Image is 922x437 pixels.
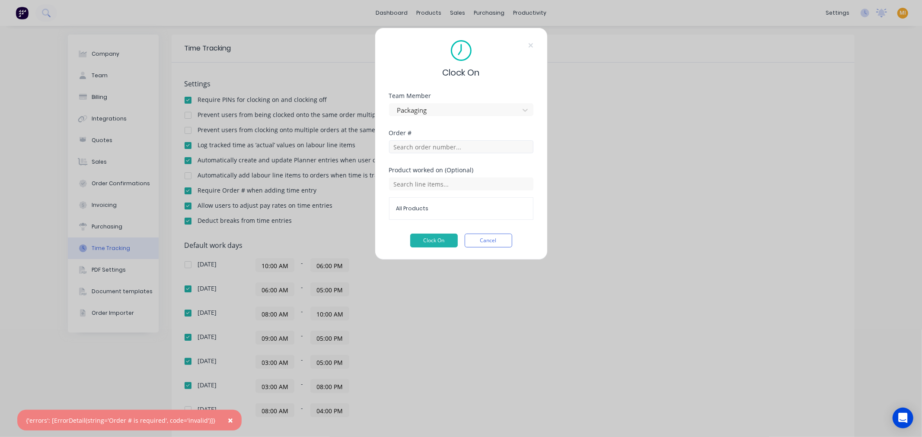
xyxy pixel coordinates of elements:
span: All Products [396,205,526,212]
button: Clock On [410,234,458,247]
div: Product worked on (Optional) [389,167,533,173]
button: Cancel [465,234,512,247]
span: Clock On [443,66,480,79]
input: Search line items... [389,177,533,190]
input: Search order number... [389,140,533,153]
div: Team Member [389,93,533,99]
div: {'errors': [ErrorDetail(string='Order # is required', code='invalid')]} [26,416,215,425]
button: Close [219,410,242,431]
div: Open Intercom Messenger [893,408,913,428]
div: Order # [389,130,533,136]
span: × [228,414,233,426]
